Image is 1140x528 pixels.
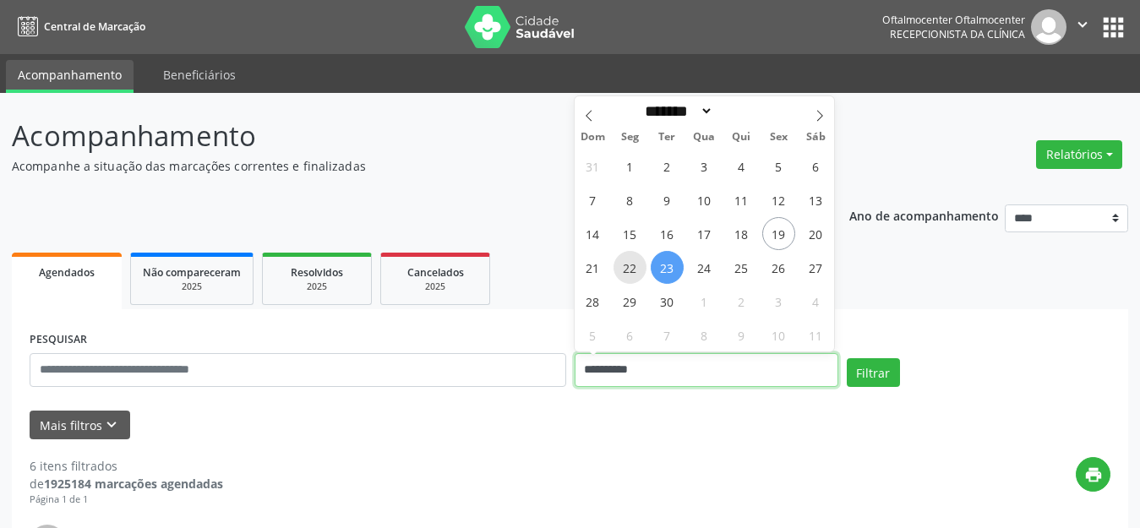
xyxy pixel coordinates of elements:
div: 6 itens filtrados [30,457,223,475]
button: apps [1099,13,1128,42]
button: Filtrar [847,358,900,387]
span: Setembro 3, 2025 [688,150,721,182]
span: Setembro 12, 2025 [762,183,795,216]
div: Página 1 de 1 [30,493,223,507]
span: Setembro 20, 2025 [799,217,832,250]
span: Seg [611,132,648,143]
span: Agendados [39,265,95,280]
span: Setembro 18, 2025 [725,217,758,250]
button: Relatórios [1036,140,1122,169]
span: Outubro 6, 2025 [614,318,646,351]
span: Setembro 21, 2025 [576,251,609,284]
span: Outubro 4, 2025 [799,285,832,318]
i:  [1073,15,1092,34]
div: 2025 [275,280,359,293]
p: Acompanhamento [12,115,794,157]
span: Setembro 4, 2025 [725,150,758,182]
span: Setembro 6, 2025 [799,150,832,182]
div: 2025 [393,280,477,293]
span: Cancelados [407,265,464,280]
span: Não compareceram [143,265,241,280]
span: Outubro 8, 2025 [688,318,721,351]
p: Ano de acompanhamento [849,204,999,226]
span: Outubro 11, 2025 [799,318,832,351]
span: Setembro 14, 2025 [576,217,609,250]
span: Setembro 22, 2025 [614,251,646,284]
input: Year [713,102,769,120]
button: print [1076,457,1110,492]
button:  [1066,9,1099,45]
span: Setembro 29, 2025 [614,285,646,318]
span: Ter [648,132,685,143]
span: Setembro 2, 2025 [651,150,684,182]
span: Outubro 9, 2025 [725,318,758,351]
span: Setembro 16, 2025 [651,217,684,250]
span: Setembro 13, 2025 [799,183,832,216]
span: Recepcionista da clínica [890,27,1025,41]
span: Setembro 10, 2025 [688,183,721,216]
span: Outubro 7, 2025 [651,318,684,351]
span: Central de Marcação [44,19,145,34]
span: Dom [575,132,612,143]
div: de [30,475,223,493]
span: Setembro 1, 2025 [614,150,646,182]
span: Setembro 25, 2025 [725,251,758,284]
div: 2025 [143,280,241,293]
span: Sáb [797,132,834,143]
img: img [1031,9,1066,45]
span: Setembro 23, 2025 [651,251,684,284]
span: Setembro 7, 2025 [576,183,609,216]
a: Beneficiários [151,60,248,90]
a: Acompanhamento [6,60,134,93]
label: PESQUISAR [30,327,87,353]
select: Month [640,102,714,120]
span: Outubro 2, 2025 [725,285,758,318]
span: Setembro 24, 2025 [688,251,721,284]
span: Setembro 17, 2025 [688,217,721,250]
span: Outubro 5, 2025 [576,318,609,351]
i: print [1084,465,1103,484]
strong: 1925184 marcações agendadas [44,476,223,492]
span: Setembro 30, 2025 [651,285,684,318]
span: Setembro 8, 2025 [614,183,646,216]
i: keyboard_arrow_down [102,416,121,434]
span: Setembro 19, 2025 [762,217,795,250]
span: Agosto 31, 2025 [576,150,609,182]
span: Setembro 27, 2025 [799,251,832,284]
div: Oftalmocenter Oftalmocenter [882,13,1025,27]
p: Acompanhe a situação das marcações correntes e finalizadas [12,157,794,175]
span: Resolvidos [291,265,343,280]
span: Qui [723,132,760,143]
span: Sex [760,132,797,143]
span: Outubro 10, 2025 [762,318,795,351]
span: Outubro 3, 2025 [762,285,795,318]
span: Setembro 5, 2025 [762,150,795,182]
span: Setembro 11, 2025 [725,183,758,216]
span: Setembro 26, 2025 [762,251,795,284]
span: Setembro 28, 2025 [576,285,609,318]
span: Setembro 15, 2025 [614,217,646,250]
span: Qua [685,132,723,143]
button: Mais filtroskeyboard_arrow_down [30,411,130,440]
a: Central de Marcação [12,13,145,41]
span: Setembro 9, 2025 [651,183,684,216]
span: Outubro 1, 2025 [688,285,721,318]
